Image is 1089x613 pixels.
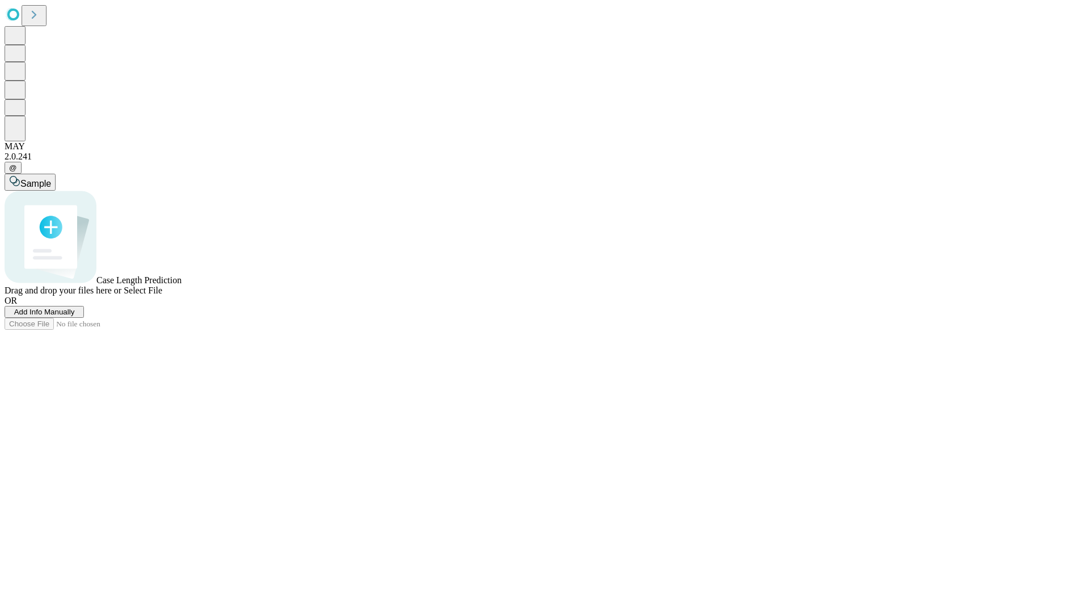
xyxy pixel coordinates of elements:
span: Sample [20,179,51,188]
span: OR [5,296,17,305]
button: @ [5,162,22,174]
span: Drag and drop your files here or [5,285,121,295]
span: @ [9,163,17,172]
button: Add Info Manually [5,306,84,318]
div: MAY [5,141,1084,152]
span: Case Length Prediction [96,275,181,285]
span: Select File [124,285,162,295]
button: Sample [5,174,56,191]
div: 2.0.241 [5,152,1084,162]
span: Add Info Manually [14,308,75,316]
